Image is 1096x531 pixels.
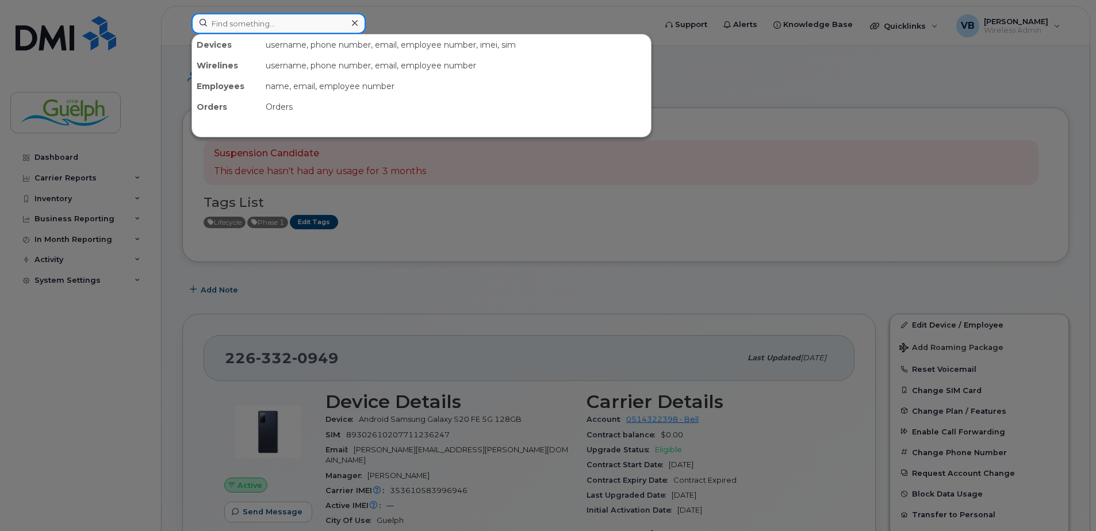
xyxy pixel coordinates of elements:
[192,97,261,117] div: Orders
[192,76,261,97] div: Employees
[192,34,261,55] div: Devices
[261,55,651,76] div: username, phone number, email, employee number
[192,55,261,76] div: Wirelines
[261,97,651,117] div: Orders
[261,34,651,55] div: username, phone number, email, employee number, imei, sim
[261,76,651,97] div: name, email, employee number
